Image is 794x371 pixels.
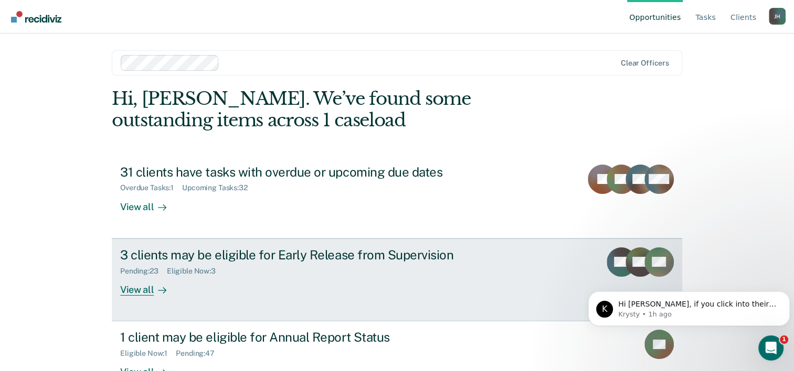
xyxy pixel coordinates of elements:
div: View all [120,275,179,296]
div: 31 clients have tasks with overdue or upcoming due dates [120,165,489,180]
span: 1 [780,335,788,344]
div: Pending : 23 [120,267,167,276]
div: Clear officers [621,59,669,68]
div: 3 clients may be eligible for Early Release from Supervision [120,247,489,263]
img: Recidiviz [11,11,61,23]
a: 3 clients may be eligible for Early Release from SupervisionPending:23Eligible Now:3View all [112,238,682,321]
div: Eligible Now : 3 [167,267,224,276]
div: Overdue Tasks : 1 [120,183,182,192]
div: View all [120,192,179,213]
div: Upcoming Tasks : 32 [182,183,256,192]
a: 31 clients have tasks with overdue or upcoming due datesOverdue Tasks:1Upcoming Tasks:32View all [112,156,682,238]
div: J H [769,8,786,25]
button: Profile dropdown button [769,8,786,25]
iframe: Intercom notifications message [584,269,794,343]
div: Eligible Now : 1 [120,349,176,358]
div: Pending : 47 [176,349,223,358]
iframe: Intercom live chat [758,335,784,361]
div: Hi, [PERSON_NAME]. We’ve found some outstanding items across 1 caseload [112,88,568,131]
div: 1 client may be eligible for Annual Report Status [120,330,489,345]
